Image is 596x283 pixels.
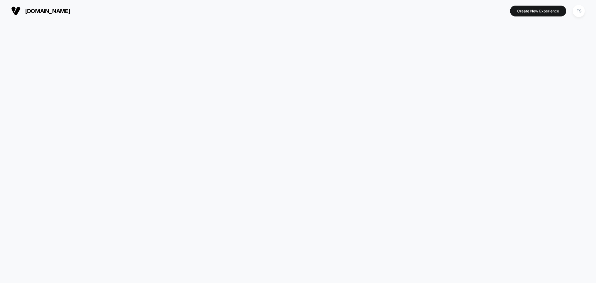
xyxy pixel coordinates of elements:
div: FS [573,5,585,17]
button: Create New Experience [510,6,566,16]
img: Visually logo [11,6,20,16]
button: FS [571,5,587,17]
button: [DOMAIN_NAME] [9,6,72,16]
span: [DOMAIN_NAME] [25,8,70,14]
